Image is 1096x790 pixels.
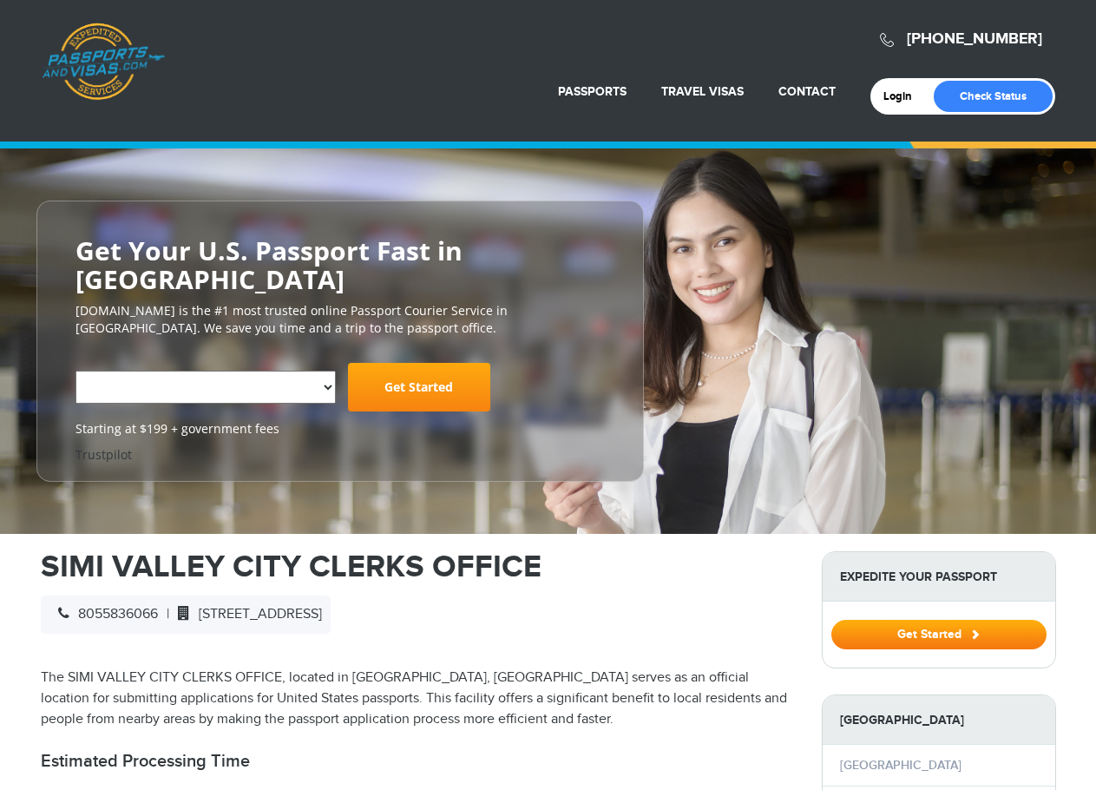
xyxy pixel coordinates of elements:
a: Check Status [934,81,1053,112]
a: [GEOGRAPHIC_DATA] [840,758,961,773]
p: [DOMAIN_NAME] is the #1 most trusted online Passport Courier Service in [GEOGRAPHIC_DATA]. We sav... [75,302,605,337]
p: The SIMI VALLEY CITY CLERKS OFFICE, located in [GEOGRAPHIC_DATA], [GEOGRAPHIC_DATA] serves as an ... [41,668,796,730]
button: Get Started [831,620,1047,649]
span: [STREET_ADDRESS] [169,606,322,622]
div: | [41,596,331,634]
a: [PHONE_NUMBER] [907,30,1042,49]
h2: Get Your U.S. Passport Fast in [GEOGRAPHIC_DATA] [75,236,605,293]
h1: SIMI VALLEY CITY CLERKS OFFICE [41,551,796,583]
span: Starting at $199 + government fees [75,420,605,438]
a: Travel Visas [661,84,744,99]
a: Passports & [DOMAIN_NAME] [42,23,165,101]
a: Trustpilot [75,446,132,463]
a: Get Started [831,627,1047,641]
span: 8055836066 [49,606,158,622]
a: Passports [558,84,627,99]
strong: [GEOGRAPHIC_DATA] [823,695,1055,745]
a: Login [883,89,924,103]
a: Get Started [348,363,490,411]
h2: Estimated Processing Time [41,751,796,772]
a: Contact [778,84,836,99]
strong: Expedite Your Passport [823,552,1055,602]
